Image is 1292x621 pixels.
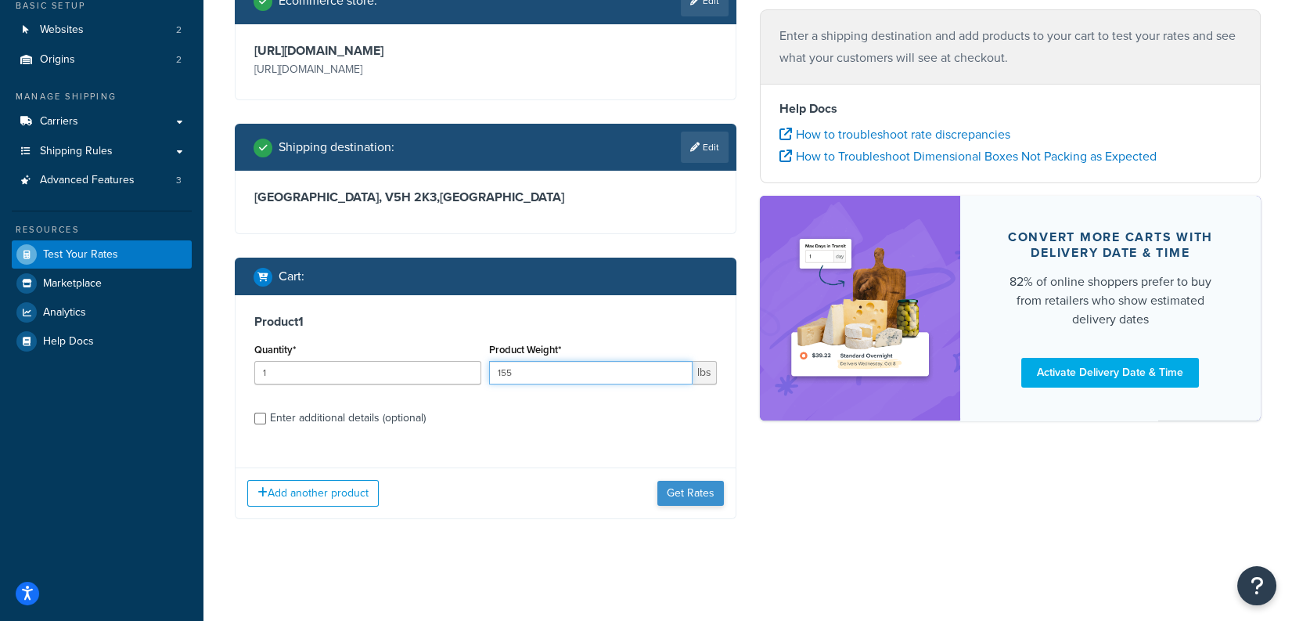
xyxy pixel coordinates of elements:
[12,137,192,166] a: Shipping Rules
[254,413,266,424] input: Enter additional details (optional)
[693,361,717,385] span: lbs
[270,407,426,429] div: Enter additional details (optional)
[254,190,717,205] h3: [GEOGRAPHIC_DATA], V5H 2K3 , [GEOGRAPHIC_DATA]
[489,344,561,356] label: Product Weight*
[254,314,717,330] h3: Product 1
[12,223,192,236] div: Resources
[40,115,78,128] span: Carriers
[12,298,192,327] a: Analytics
[254,59,481,81] p: [URL][DOMAIN_NAME]
[254,344,296,356] label: Quantity*
[43,306,86,320] span: Analytics
[779,147,1157,165] a: How to Troubleshoot Dimensional Boxes Not Packing as Expected
[681,132,729,163] a: Edit
[40,23,84,37] span: Websites
[43,248,118,262] span: Test Your Rates
[12,90,192,103] div: Manage Shipping
[176,53,182,67] span: 2
[40,174,135,187] span: Advanced Features
[12,240,192,269] a: Test Your Rates
[12,269,192,298] a: Marketplace
[176,23,182,37] span: 2
[40,145,113,158] span: Shipping Rules
[998,229,1223,261] div: Convert more carts with delivery date & time
[247,480,379,507] button: Add another product
[12,327,192,356] a: Help Docs
[12,16,192,45] a: Websites2
[40,53,75,67] span: Origins
[279,140,394,154] h2: Shipping destination :
[279,269,304,283] h2: Cart :
[254,361,481,385] input: 0
[489,361,692,385] input: 0.00
[783,219,937,397] img: feature-image-ddt-36eae7f7280da8017bfb280eaccd9c446f90b1fe08728e4019434db127062ab4.png
[779,125,1010,143] a: How to troubleshoot rate discrepancies
[1021,358,1199,388] a: Activate Delivery Date & Time
[12,45,192,74] a: Origins2
[43,277,102,291] span: Marketplace
[998,273,1223,329] div: 82% of online shoppers prefer to buy from retailers who show estimated delivery dates
[657,481,724,506] button: Get Rates
[779,25,1242,69] p: Enter a shipping destination and add products to your cart to test your rates and see what your c...
[12,16,192,45] li: Websites
[254,43,481,59] h3: [URL][DOMAIN_NAME]
[12,107,192,136] a: Carriers
[12,45,192,74] li: Origins
[779,99,1242,118] h4: Help Docs
[1237,566,1276,605] button: Open Resource Center
[176,174,182,187] span: 3
[43,335,94,348] span: Help Docs
[12,166,192,195] li: Advanced Features
[12,166,192,195] a: Advanced Features3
